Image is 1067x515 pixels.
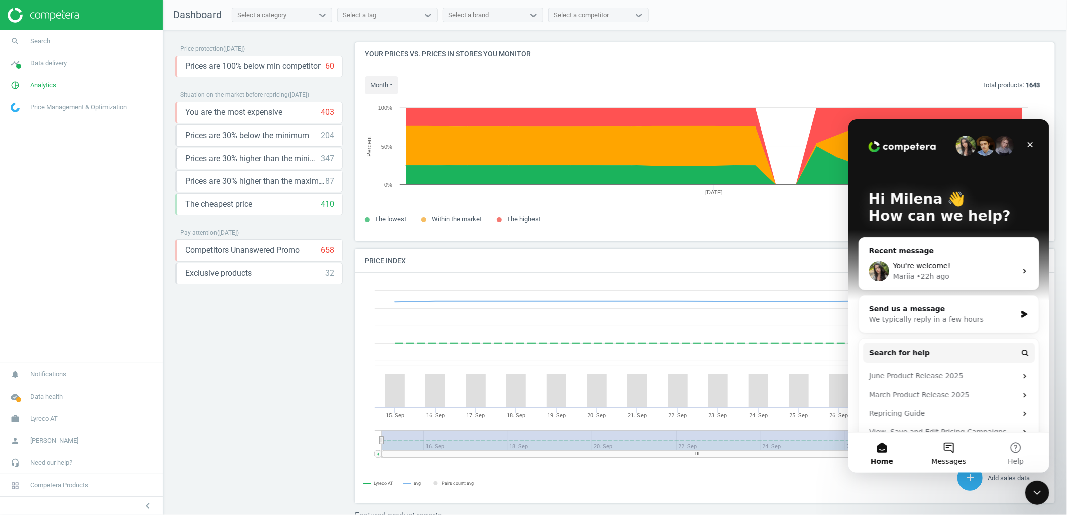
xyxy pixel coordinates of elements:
button: add [957,465,983,491]
button: chevron_left [135,499,160,512]
span: Data delivery [30,59,67,68]
span: Add sales data [988,474,1030,482]
b: 1643 [1026,81,1040,89]
tspan: 26. Sep [830,412,848,419]
tspan: Percent [366,136,373,157]
tspan: 15. Sep [386,412,404,419]
tspan: 21. Sep [628,412,647,419]
tspan: 19. Sep [547,412,566,419]
tspan: 24. Sep [749,412,768,419]
span: ( [DATE] ) [217,229,239,236]
tspan: 18. Sep [507,412,525,419]
div: Select a tag [343,11,376,20]
span: Analytics [30,81,56,90]
span: Prices are 30% below the minimum [185,130,309,141]
div: Select a competitor [554,11,609,20]
span: Lyreco AT [30,414,58,423]
span: Prices are 100% below min competitor [185,61,321,72]
span: Situation on the market before repricing [180,91,288,98]
div: 658 [321,245,334,256]
tspan: 25. Sep [789,412,808,419]
span: Competitors Unanswered Promo [185,245,300,256]
span: Exclusive products [185,268,252,279]
span: Notifications [30,370,66,379]
div: 60 [325,61,334,72]
span: Need our help? [30,458,72,467]
h4: Your prices vs. prices in stores you monitor [355,42,1055,66]
span: Price protection [180,45,223,52]
i: timeline [6,54,25,73]
text: 0% [384,182,392,188]
span: Search [30,37,50,46]
div: 204 [321,130,334,141]
i: person [6,431,25,450]
span: The cheapest price [185,199,252,210]
span: Competera Products [30,481,88,490]
tspan: Lyreco AT [374,481,393,486]
span: The highest [507,215,541,223]
text: 100% [378,105,392,111]
span: Price Management & Optimization [30,103,127,112]
div: Select a category [237,11,286,20]
i: search [6,32,25,51]
div: 87 [325,176,334,187]
span: Within the market [432,215,482,223]
div: Select a brand [448,11,489,20]
span: Prices are 30% higher than the maximal [185,176,325,187]
iframe: Intercom live chat [1025,481,1049,505]
h4: Price Index [355,249,1055,273]
div: 403 [321,107,334,118]
i: chevron_left [142,500,154,512]
tspan: Pairs count: avg [442,481,474,486]
p: Total products: [982,81,1040,90]
tspan: 23. Sep [709,412,727,419]
tspan: 16. Sep [426,412,445,419]
span: The lowest [375,215,406,223]
div: 347 [321,153,334,164]
iframe: Intercom live chat [848,119,1049,473]
div: 410 [321,199,334,210]
span: Data health [30,392,63,401]
tspan: 20. Sep [588,412,606,419]
span: Dashboard [173,9,222,21]
tspan: avg [414,481,421,486]
button: month [365,76,398,94]
div: 32 [325,268,334,279]
span: You are the most expensive [185,107,282,118]
i: work [6,409,25,428]
i: pie_chart_outlined [6,76,25,95]
img: wGWNvw8QSZomAAAAABJRU5ErkJggg== [11,103,20,112]
tspan: 17. Sep [466,412,485,419]
tspan: 22. Sep [668,412,687,419]
span: Prices are 30% higher than the minimum [185,153,321,164]
span: [PERSON_NAME] [30,436,78,445]
text: 50% [381,144,392,150]
i: add [964,472,976,484]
